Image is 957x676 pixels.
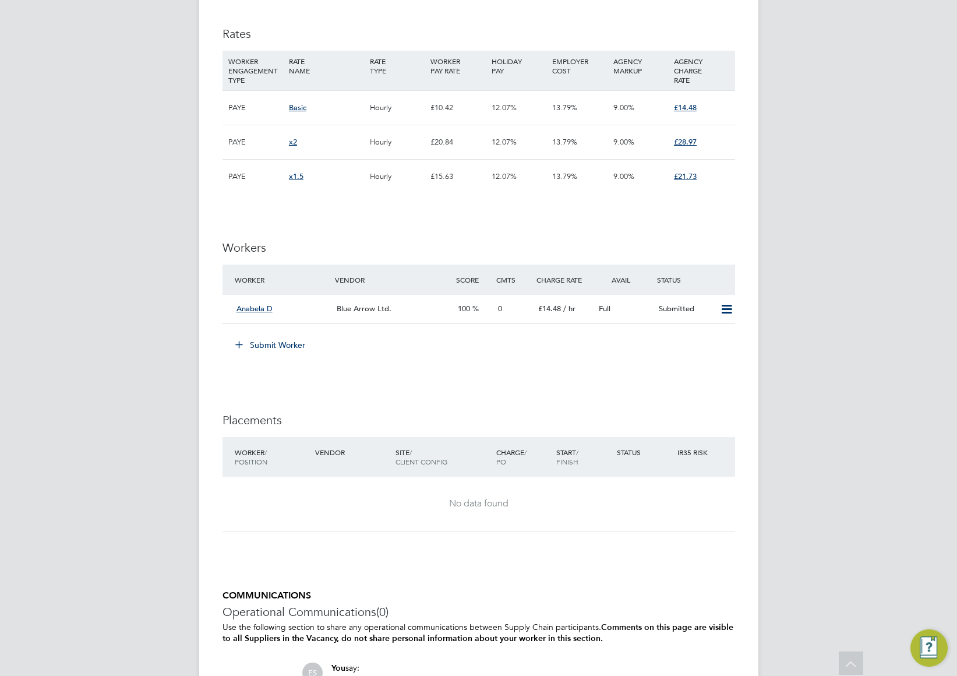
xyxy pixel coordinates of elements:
div: PAYE [225,91,286,125]
span: / hr [563,304,575,314]
span: / PO [496,448,527,466]
div: Vendor [332,269,453,290]
span: Blue Arrow Ltd. [337,304,391,314]
div: AGENCY MARKUP [610,51,671,81]
div: Charge Rate [534,269,594,290]
span: 9.00% [613,103,634,112]
div: WORKER ENGAGEMENT TYPE [225,51,286,90]
span: 9.00% [613,137,634,147]
div: PAYE [225,125,286,159]
div: AGENCY CHARGE RATE [671,51,732,90]
div: IR35 Risk [675,442,715,463]
h3: Operational Communications [223,604,735,619]
div: £20.84 [428,125,488,159]
div: RATE NAME [286,51,367,81]
span: 13.79% [552,137,577,147]
div: £10.42 [428,91,488,125]
div: Score [453,269,493,290]
span: 100 [458,304,470,314]
span: 9.00% [613,171,634,181]
span: You [331,663,345,673]
div: £15.63 [428,160,488,193]
div: RATE TYPE [367,51,428,81]
span: 12.07% [492,137,517,147]
div: Avail [594,269,655,290]
button: Engage Resource Center [910,629,948,667]
div: Worker [232,269,333,290]
span: 13.79% [552,171,577,181]
span: Basic [289,103,306,112]
div: Start [553,442,614,472]
div: Status [654,269,734,290]
span: x2 [289,137,297,147]
div: WORKER PAY RATE [428,51,488,81]
span: x1.5 [289,171,303,181]
div: Vendor [312,442,393,463]
span: 12.07% [492,103,517,112]
div: PAYE [225,160,286,193]
span: £21.73 [674,171,697,181]
span: 0 [498,304,502,314]
span: 13.79% [552,103,577,112]
div: EMPLOYER COST [549,51,610,81]
h3: Rates [223,26,735,41]
h5: COMMUNICATIONS [223,590,735,602]
button: Submit Worker [227,336,315,354]
div: Hourly [367,160,428,193]
span: / Finish [556,448,578,466]
span: Full [599,304,610,314]
h3: Placements [223,413,735,428]
span: / Position [235,448,267,466]
div: Worker [232,442,312,472]
span: Anabela D [236,304,273,314]
div: Cmts [493,269,534,290]
span: (0) [376,604,389,619]
div: Submitted [654,300,715,319]
div: Status [614,442,675,463]
div: HOLIDAY PAY [489,51,549,81]
span: £14.48 [538,304,561,314]
span: / Client Config [395,448,447,466]
span: £28.97 [674,137,697,147]
div: Hourly [367,125,428,159]
div: Site [393,442,493,472]
div: Charge [493,442,554,472]
h3: Workers [223,240,735,255]
span: £14.48 [674,103,697,112]
span: 12.07% [492,171,517,181]
div: No data found [234,498,723,510]
div: Hourly [367,91,428,125]
p: Use the following section to share any operational communications between Supply Chain participants. [223,622,735,644]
